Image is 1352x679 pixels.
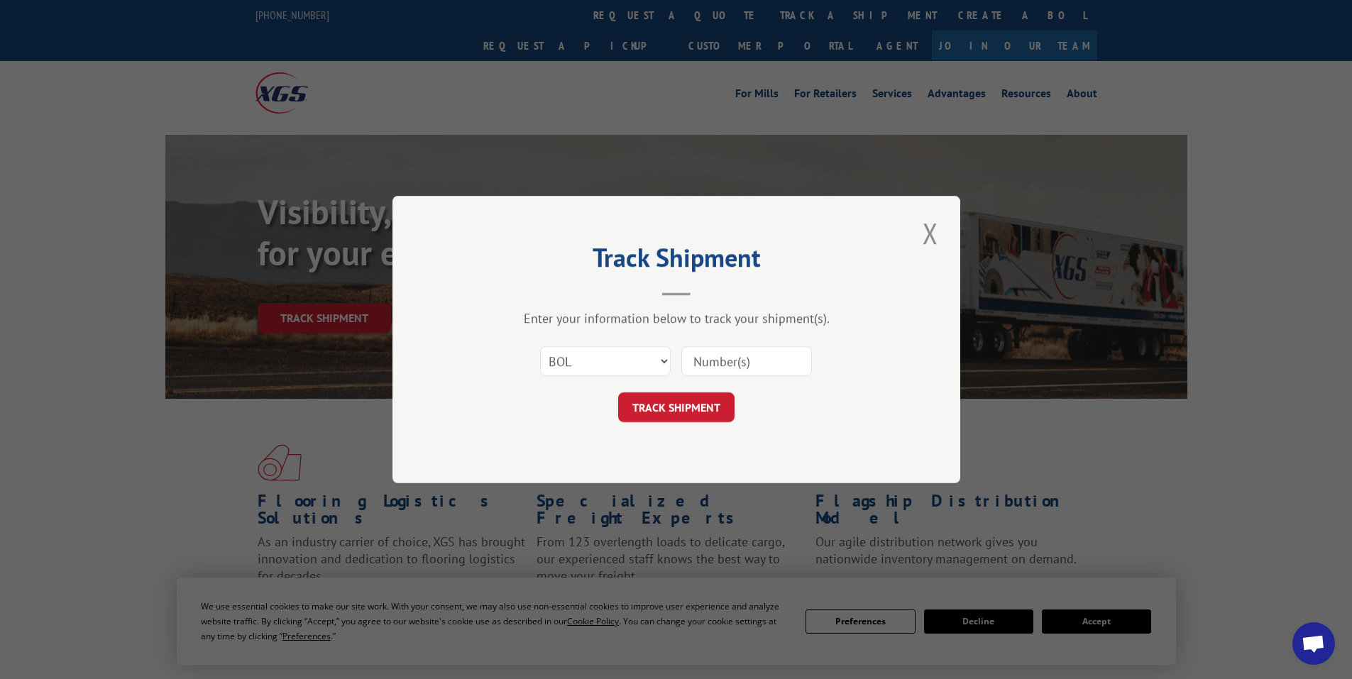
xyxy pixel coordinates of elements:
[1292,622,1335,665] a: Open chat
[681,346,812,376] input: Number(s)
[463,248,889,275] h2: Track Shipment
[618,392,735,422] button: TRACK SHIPMENT
[463,310,889,326] div: Enter your information below to track your shipment(s).
[918,214,942,253] button: Close modal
